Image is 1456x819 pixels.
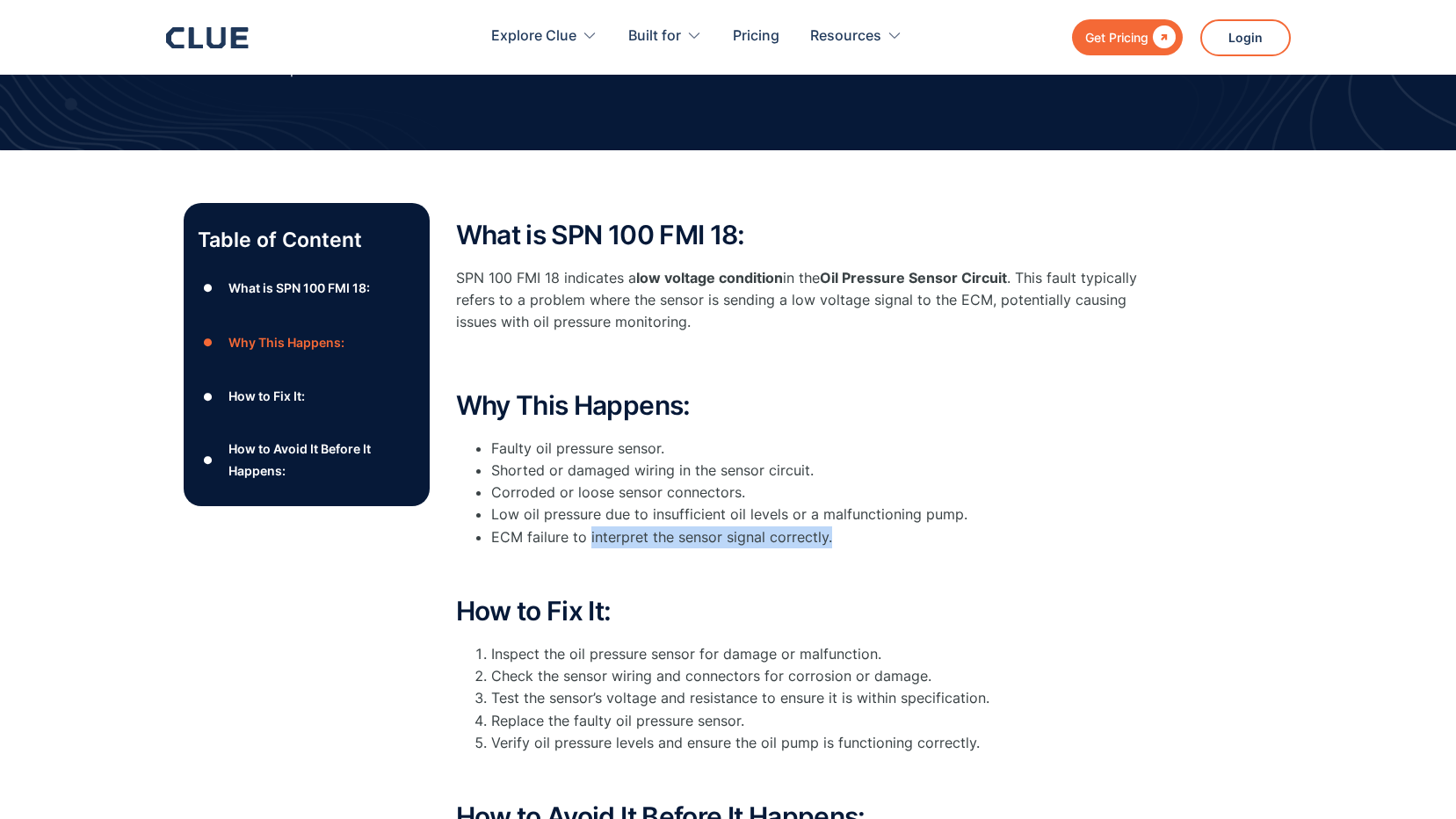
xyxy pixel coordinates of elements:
li: Replace the faulty oil pressure sensor. [491,710,1159,732]
div: ● [198,446,219,473]
div: ● [198,330,219,356]
div: ● [198,383,219,409]
a: Get Pricing [1072,19,1183,55]
li: ECM failure to interpret the sensor signal correctly. [491,526,1159,548]
li: Corroded or loose sensor connectors. [491,482,1159,504]
div: Built for [628,9,702,64]
li: Test the sensor’s voltage and resistance to ensure it is within specification. [491,687,1159,709]
li: Check the sensor wiring and connectors for corrosion or damage. [491,665,1159,687]
h2: What is SPN 100 FMI 18: [456,221,1159,250]
div: Why This Happens: [228,331,344,353]
strong: low voltage condition [636,269,783,286]
h2: How to Fix It: [456,597,1159,626]
div: How to Fix It: [228,385,305,407]
a: ●How to Fix It: [198,383,416,409]
li: Faulty oil pressure sensor. [491,438,1159,460]
div:  [1148,26,1176,48]
li: Shorted or damaged wiring in the sensor circuit. [491,460,1159,482]
p: ‍ [456,763,1159,785]
a: Login [1200,19,1291,56]
div: Get Pricing [1085,26,1148,48]
li: Low oil pressure due to insufficient oil levels or a malfunctioning pump. [491,504,1159,525]
a: ●What is SPN 100 FMI 18: [198,275,416,301]
div: How to Avoid It Before It Happens: [228,438,415,482]
h2: Why This Happens: [456,391,1159,420]
a: Pricing [733,9,779,64]
p: SPN 100 FMI 18 indicates a in the . This fault typically refers to a problem where the sensor is ... [456,267,1159,334]
p: ‍ [456,557,1159,579]
div: ● [198,275,219,301]
strong: Oil Pressure Sensor Circuit [820,269,1007,286]
li: Verify oil pressure levels and ensure the oil pump is functioning correctly. [491,732,1159,754]
li: Inspect the oil pressure sensor for damage or malfunction. [491,643,1159,665]
div: Built for [628,9,681,64]
div: Explore Clue [491,9,576,64]
div: Resources [810,9,902,64]
div: Resources [810,9,881,64]
div: What is SPN 100 FMI 18: [228,277,370,299]
p: ‍ [456,352,1159,373]
div: Explore Clue [491,9,598,64]
a: ●Why This Happens: [198,330,416,356]
a: ●How to Avoid It Before It Happens: [198,438,416,482]
p: Table of Content [198,226,416,254]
